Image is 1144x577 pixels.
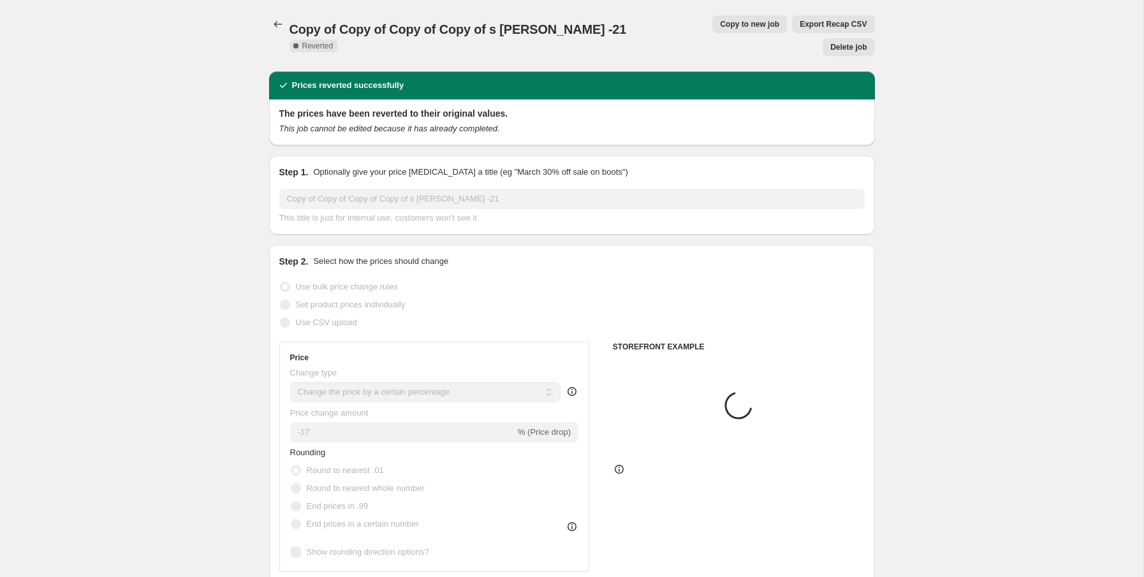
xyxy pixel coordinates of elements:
[279,107,865,120] h2: The prices have been reverted to their original values.
[279,189,865,209] input: 30% off holiday sale
[800,19,867,29] span: Export Recap CSV
[290,422,515,442] input: -15
[296,318,357,327] span: Use CSV upload
[712,15,787,33] button: Copy to new job
[269,15,287,33] button: Price change jobs
[279,213,477,223] span: This title is just for internal use, customers won't see it
[290,353,309,363] h3: Price
[313,255,448,268] p: Select how the prices should change
[290,22,627,36] span: Copy of Copy of Copy of Copy of s [PERSON_NAME] -21
[313,166,627,179] p: Optionally give your price [MEDICAL_DATA] a title (eg "March 30% off sale on boots")
[302,41,334,51] span: Reverted
[823,38,874,56] button: Delete job
[720,19,779,29] span: Copy to new job
[307,519,419,529] span: End prices in a certain number
[307,483,425,493] span: Round to nearest whole number
[290,408,369,418] span: Price change amount
[566,385,578,398] div: help
[613,342,865,352] h6: STOREFRONT EXAMPLE
[518,427,571,437] span: % (Price drop)
[307,465,384,475] span: Round to nearest .01
[290,368,337,377] span: Change type
[279,124,500,133] i: This job cannot be edited because it has already completed.
[830,42,867,52] span: Delete job
[296,300,406,309] span: Set product prices individually
[307,547,429,557] span: Show rounding direction options?
[279,255,309,268] h2: Step 2.
[792,15,874,33] button: Export Recap CSV
[307,501,369,511] span: End prices in .99
[292,79,404,92] h2: Prices reverted successfully
[296,282,398,291] span: Use bulk price change rules
[279,166,309,179] h2: Step 1.
[290,448,326,457] span: Rounding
